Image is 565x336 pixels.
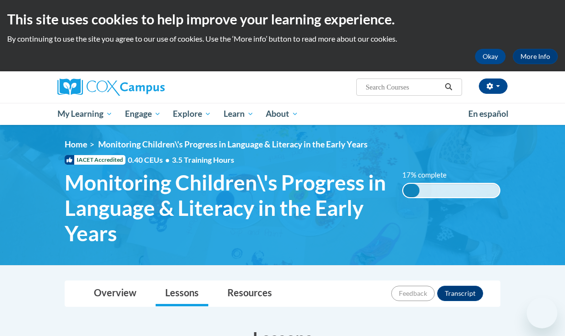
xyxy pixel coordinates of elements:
a: About [260,103,305,125]
span: Monitoring Children\'s Progress in Language & Literacy in the Early Years [65,170,388,246]
div: Main menu [50,103,515,125]
button: Account Settings [479,78,508,94]
span: Explore [173,108,211,120]
input: Search Courses [365,81,441,93]
button: Transcript [437,286,483,301]
span: 0.40 CEUs [128,155,172,165]
span: Learn [224,108,254,120]
iframe: Button to launch messaging window [527,298,557,328]
a: Overview [84,281,146,306]
span: En español [468,109,508,119]
label: 17% complete [402,170,457,180]
a: Home [65,139,87,149]
button: Okay [475,49,506,64]
a: Learn [217,103,260,125]
a: En español [462,104,515,124]
button: Feedback [391,286,435,301]
a: Resources [218,281,282,306]
div: 17% complete [403,184,419,197]
a: More Info [513,49,558,64]
a: My Learning [51,103,119,125]
span: • [165,155,169,164]
span: IACET Accredited [65,155,125,165]
a: Lessons [156,281,208,306]
h2: This site uses cookies to help improve your learning experience. [7,10,558,29]
button: Search [441,81,456,93]
img: Cox Campus [57,78,165,96]
span: My Learning [57,108,113,120]
span: Monitoring Children\'s Progress in Language & Literacy in the Early Years [98,139,368,149]
p: By continuing to use the site you agree to our use of cookies. Use the ‘More info’ button to read... [7,34,558,44]
a: Cox Campus [57,78,198,96]
span: Engage [125,108,161,120]
a: Engage [119,103,167,125]
span: About [266,108,298,120]
a: Explore [167,103,217,125]
span: 3.5 Training Hours [172,155,234,164]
